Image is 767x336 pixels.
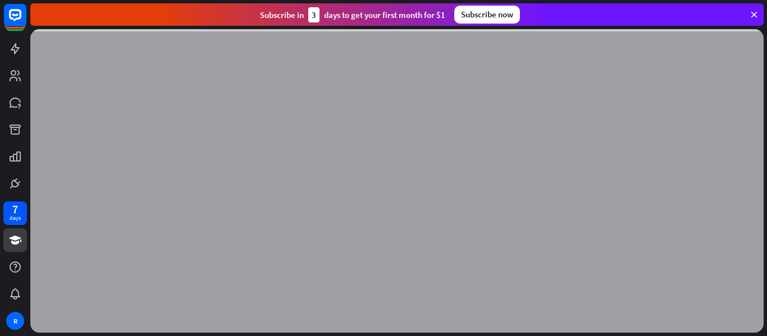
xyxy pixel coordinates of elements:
div: R [6,312,24,330]
a: 7 days [3,201,27,225]
div: 7 [12,204,18,214]
div: days [10,214,21,222]
div: Subscribe now [454,6,520,24]
div: Subscribe in days to get your first month for $1 [260,7,445,22]
div: 3 [308,7,319,22]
